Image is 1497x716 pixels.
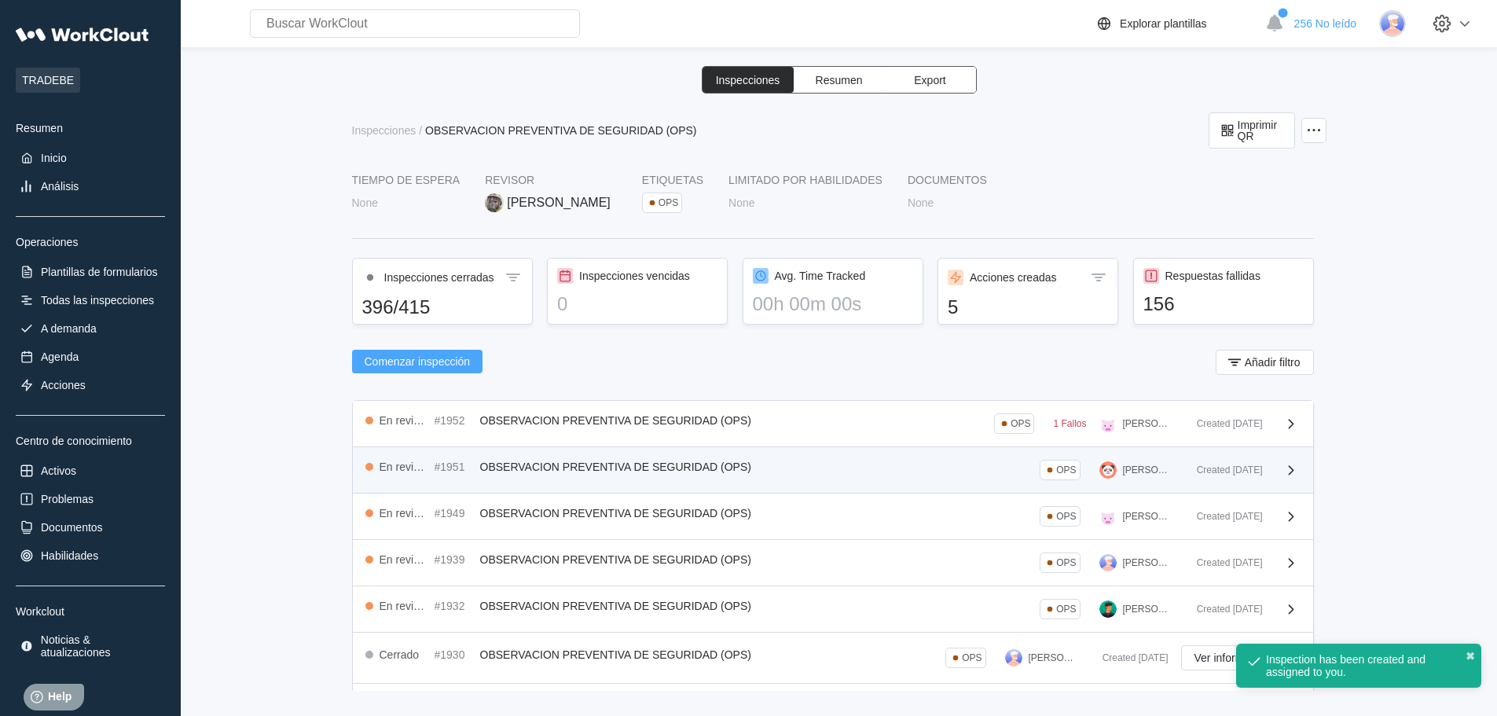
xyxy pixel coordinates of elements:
[1099,600,1117,618] img: user.png
[1123,557,1172,568] div: [PERSON_NAME]
[16,374,165,396] a: Acciones
[41,294,154,307] div: Todas las inspecciones
[362,296,523,318] div: 396/415
[775,270,866,282] div: Avg. Time Tracked
[384,271,494,284] div: Inspecciones cerradas
[1184,418,1263,429] div: Created [DATE]
[353,494,1313,540] a: En revisión#1949OBSERVACION PREVENTIVA DE SEGURIDAD (OPS)OPS[PERSON_NAME]Created [DATE]
[728,196,754,209] div: None
[1120,17,1207,30] div: Explorar plantillas
[41,379,86,391] div: Acciones
[16,435,165,447] div: Centro de conocimiento
[794,67,885,93] button: Resumen
[250,9,580,38] input: Buscar WorkClout
[480,507,751,520] span: OBSERVACION PREVENTIVA DE SEGURIDAD (OPS)
[352,196,378,209] div: None
[1184,511,1263,522] div: Created [DATE]
[435,648,474,661] div: #1930
[728,174,882,186] div: LIMITADO POR HABILIDADES
[380,414,428,427] div: En revisión
[908,174,987,186] div: Documentos
[1095,14,1257,33] a: Explorar plantillas
[380,600,428,612] div: En revisión
[380,648,420,661] div: Cerrado
[352,124,420,137] a: Inspecciones
[16,175,165,197] a: Análisis
[1379,10,1406,37] img: user-3.png
[1294,17,1356,30] span: 256 No leído
[435,461,474,473] div: #1951
[41,152,67,164] div: Inicio
[480,414,751,427] span: OBSERVACION PREVENTIVA DE SEGURIDAD (OPS)
[41,633,162,659] div: Noticias & atualizaciones
[1090,652,1169,663] div: Created [DATE]
[914,75,945,86] span: Export
[353,586,1313,633] a: En revisión#1932OBSERVACION PREVENTIVA DE SEGURIDAD (OPS)OPS[PERSON_NAME] DE LOS [PERSON_NAME]Cre...
[1209,112,1295,149] button: Imprimir QR
[579,270,690,282] div: Inspecciones vencidas
[41,549,98,562] div: Habilidades
[480,461,751,473] span: OBSERVACION PREVENTIVA DE SEGURIDAD (OPS)
[485,174,617,186] div: Revisor
[353,540,1313,586] a: En revisión#1939OBSERVACION PREVENTIVA DE SEGURIDAD (OPS)OPS[PERSON_NAME]Created [DATE]
[1123,418,1172,429] div: [PERSON_NAME]
[353,401,1313,447] a: En revisión#1952OBSERVACION PREVENTIVA DE SEGURIDAD (OPS)OPS1 Fallos[PERSON_NAME]Created [DATE]
[480,553,751,566] span: OBSERVACION PREVENTIVA DE SEGURIDAD (OPS)
[1099,461,1117,479] img: panda.png
[1056,464,1076,475] div: OPS
[41,351,79,363] div: Agenda
[435,507,474,520] div: #1949
[753,293,913,315] div: 00h 00m 00s
[365,356,471,367] span: Comenzar inspección
[16,545,165,567] a: Habilidades
[885,67,976,93] button: Export
[1099,554,1117,571] img: user-3.png
[16,261,165,283] a: Plantillas de formularios
[1216,350,1314,375] button: Añadir filtro
[970,271,1057,284] div: Acciones creadas
[435,414,474,427] div: #1952
[352,350,483,373] button: Comenzar inspección
[1245,357,1301,368] span: Añadir filtro
[353,633,1313,684] a: Cerrado#1930OBSERVACION PREVENTIVA DE SEGURIDAD (OPS)OPS[PERSON_NAME]Created [DATE]Ver informe
[1238,119,1282,141] span: Imprimir QR
[41,521,103,534] div: Documentos
[380,553,428,566] div: En revisión
[1184,604,1263,615] div: Created [DATE]
[41,180,79,193] div: Análisis
[353,447,1313,494] a: En revisión#1951OBSERVACION PREVENTIVA DE SEGURIDAD (OPS)OPS[PERSON_NAME]Created [DATE]
[642,174,703,186] div: Etiquetas
[480,600,751,612] span: OBSERVACION PREVENTIVA DE SEGURIDAD (OPS)
[16,289,165,311] a: Todas las inspecciones
[716,75,780,86] span: Inspecciones
[1099,508,1117,525] img: pig.png
[425,124,696,137] div: OBSERVACION PREVENTIVA DE SEGURIDAD (OPS)
[41,493,94,505] div: Problemas
[1099,415,1117,432] img: pig.png
[1143,293,1304,315] div: 156
[352,124,416,137] div: Inspecciones
[16,147,165,169] a: Inicio
[1184,557,1263,568] div: Created [DATE]
[1181,645,1275,670] button: Ver informe
[1266,653,1433,678] div: Inspection has been created and assigned to you.
[16,460,165,482] a: Activos
[41,322,97,335] div: A demanda
[1123,464,1172,475] div: [PERSON_NAME]
[16,68,80,93] span: TRADEBE
[41,464,76,477] div: Activos
[659,197,678,208] div: OPS
[16,488,165,510] a: Problemas
[16,516,165,538] a: Documentos
[507,196,611,210] div: [PERSON_NAME]
[1029,652,1077,663] div: [PERSON_NAME]
[41,266,158,278] div: Plantillas de formularios
[1165,270,1260,282] div: Respuestas fallidas
[557,293,717,315] div: 0
[1466,650,1475,663] button: close
[948,296,1108,318] div: 5
[16,630,165,662] a: Noticias & atualizaciones
[485,193,504,212] img: 2f847459-28ef-4a61-85e4-954d408df519.jpg
[16,122,165,134] div: Resumen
